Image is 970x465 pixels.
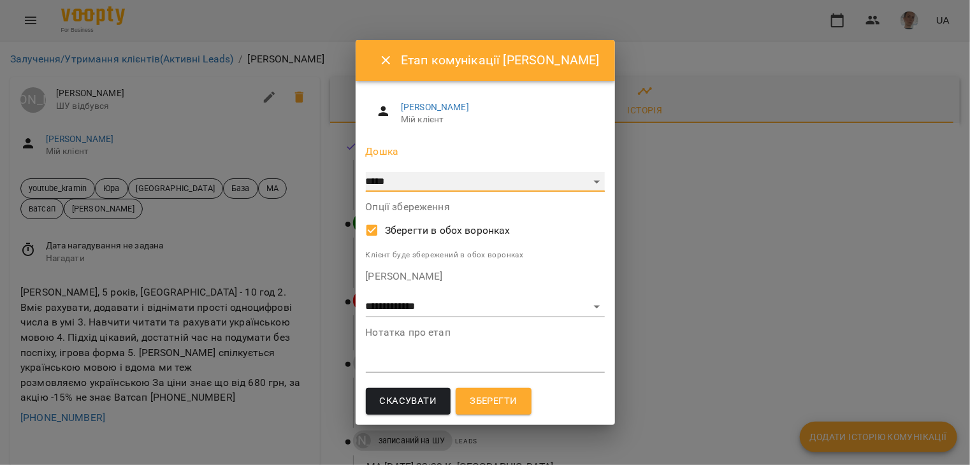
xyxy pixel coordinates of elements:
span: Зберегти в обох воронках [385,223,510,238]
button: Скасувати [366,388,451,415]
span: Скасувати [380,393,437,410]
span: Мій клієнт [401,113,594,126]
span: Зберегти [470,393,517,410]
a: [PERSON_NAME] [401,102,469,112]
button: Зберегти [456,388,531,415]
label: [PERSON_NAME] [366,271,605,282]
button: Close [371,45,402,76]
label: Опції збереження [366,202,605,212]
label: Дошка [366,147,605,157]
p: Клієнт буде збережений в обох воронках [366,249,605,262]
label: Нотатка про етап [366,327,605,338]
h6: Етап комунікації [PERSON_NAME] [401,50,599,70]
